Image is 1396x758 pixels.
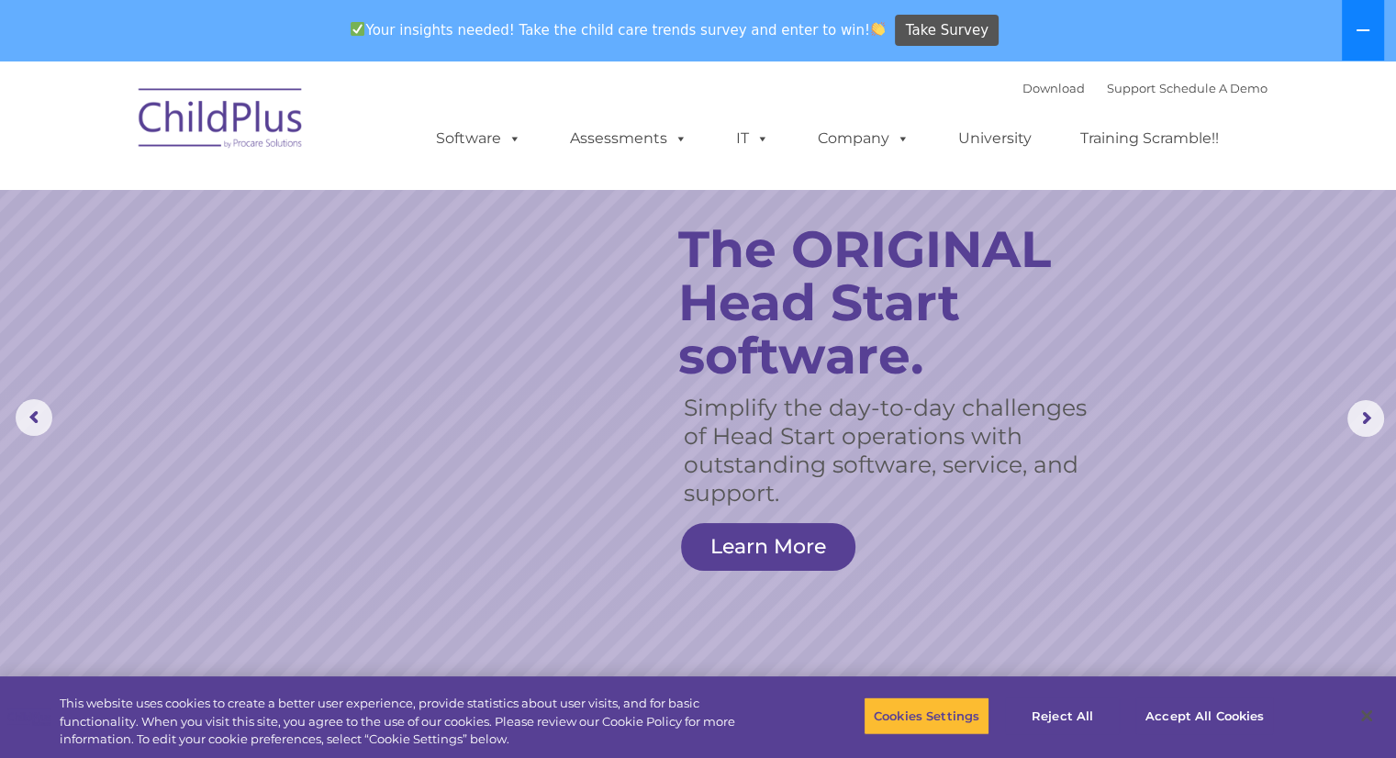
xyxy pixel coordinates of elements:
button: Reject All [1005,697,1120,735]
button: Accept All Cookies [1135,697,1274,735]
a: Training Scramble!! [1062,120,1237,157]
img: ✅ [351,22,364,36]
a: Software [418,120,540,157]
rs-layer: Simplify the day-to-day challenges of Head Start operations with outstanding software, service, a... [684,394,1092,507]
a: Take Survey [895,15,999,47]
span: Your insights needed! Take the child care trends survey and enter to win! [343,12,893,48]
a: Assessments [552,120,706,157]
a: University [940,120,1050,157]
button: Close [1346,696,1387,736]
img: 👏 [871,22,885,36]
div: This website uses cookies to create a better user experience, provide statistics about user visit... [60,695,768,749]
span: Take Survey [906,15,988,47]
a: Download [1022,81,1085,95]
a: IT [718,120,787,157]
rs-layer: The ORIGINAL Head Start software. [678,223,1114,383]
font: | [1022,81,1268,95]
img: ChildPlus by Procare Solutions [129,75,313,167]
span: Last name [255,121,311,135]
button: Cookies Settings [864,697,989,735]
a: Support [1107,81,1156,95]
a: Learn More [681,523,855,571]
span: Phone number [255,196,333,210]
a: Schedule A Demo [1159,81,1268,95]
a: Company [799,120,928,157]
